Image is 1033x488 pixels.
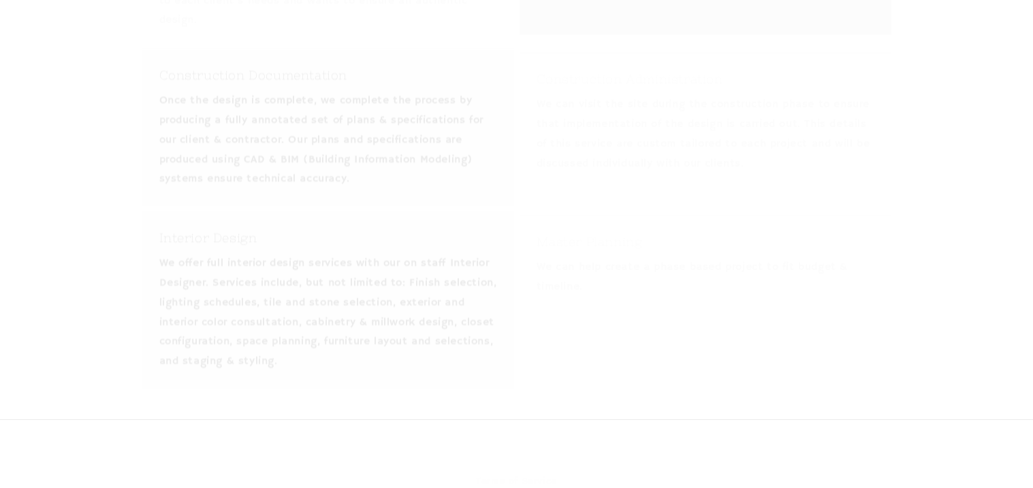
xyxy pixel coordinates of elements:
p: We can visit the site during the construction phase to ensure that implementation of the design i... [537,73,874,151]
h3: Construction Administration [537,48,874,66]
h3: Master Planning [537,210,874,229]
p: Once the design is complete, we complete the process by producing a fully annotated set of plans ... [159,73,497,171]
p: We can help create a phase based project to fit budget & timeline. [537,235,874,275]
p: We offer full interior design services with our on staff Interior Designer. Services include, but... [159,235,497,353]
h3: Construction Documentation [159,48,497,66]
h3: Interior Design [159,210,497,229]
